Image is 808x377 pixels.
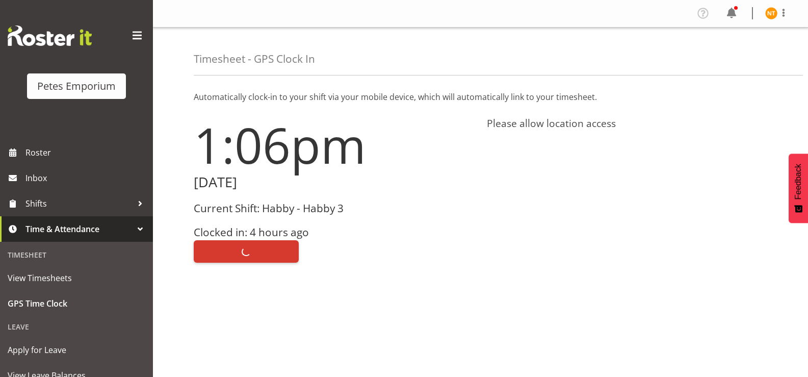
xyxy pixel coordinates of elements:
[194,174,475,190] h2: [DATE]
[3,316,150,337] div: Leave
[194,117,475,172] h1: 1:06pm
[194,203,475,214] h3: Current Shift: Habby - Habby 3
[8,270,145,286] span: View Timesheets
[8,26,92,46] img: Rosterit website logo
[25,196,133,211] span: Shifts
[3,244,150,265] div: Timesheet
[3,337,150,363] a: Apply for Leave
[25,170,148,186] span: Inbox
[765,7,777,19] img: nicole-thomson8388.jpg
[194,227,475,238] h3: Clocked in: 4 hours ago
[789,154,808,223] button: Feedback - Show survey
[487,117,768,130] h4: Please allow location access
[794,164,803,199] span: Feedback
[8,342,145,358] span: Apply for Leave
[194,91,767,103] p: Automatically clock-in to your shift via your mobile device, which will automatically link to you...
[37,79,116,94] div: Petes Emporium
[3,291,150,316] a: GPS Time Clock
[194,53,315,65] h4: Timesheet - GPS Clock In
[25,221,133,237] span: Time & Attendance
[3,265,150,291] a: View Timesheets
[8,296,145,311] span: GPS Time Clock
[25,145,148,160] span: Roster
